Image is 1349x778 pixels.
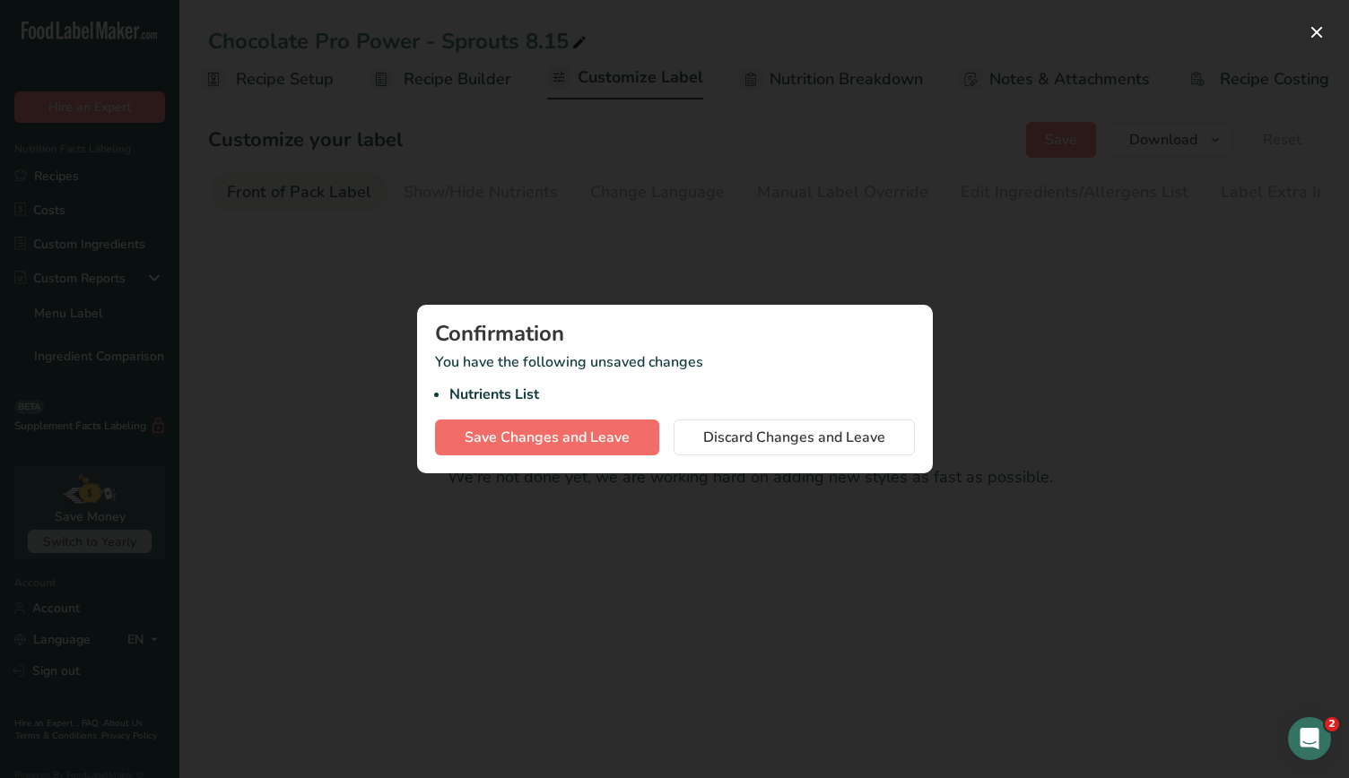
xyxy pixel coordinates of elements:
[703,427,885,448] span: Discard Changes and Leave
[435,323,915,344] div: Confirmation
[674,419,915,455] button: Discard Changes and Leave
[465,427,630,448] span: Save Changes and Leave
[435,351,915,405] p: You have the following unsaved changes
[449,384,915,405] li: Nutrients List
[1325,717,1339,731] span: 2
[1288,717,1331,760] iframe: Intercom live chat
[435,419,659,455] button: Save Changes and Leave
